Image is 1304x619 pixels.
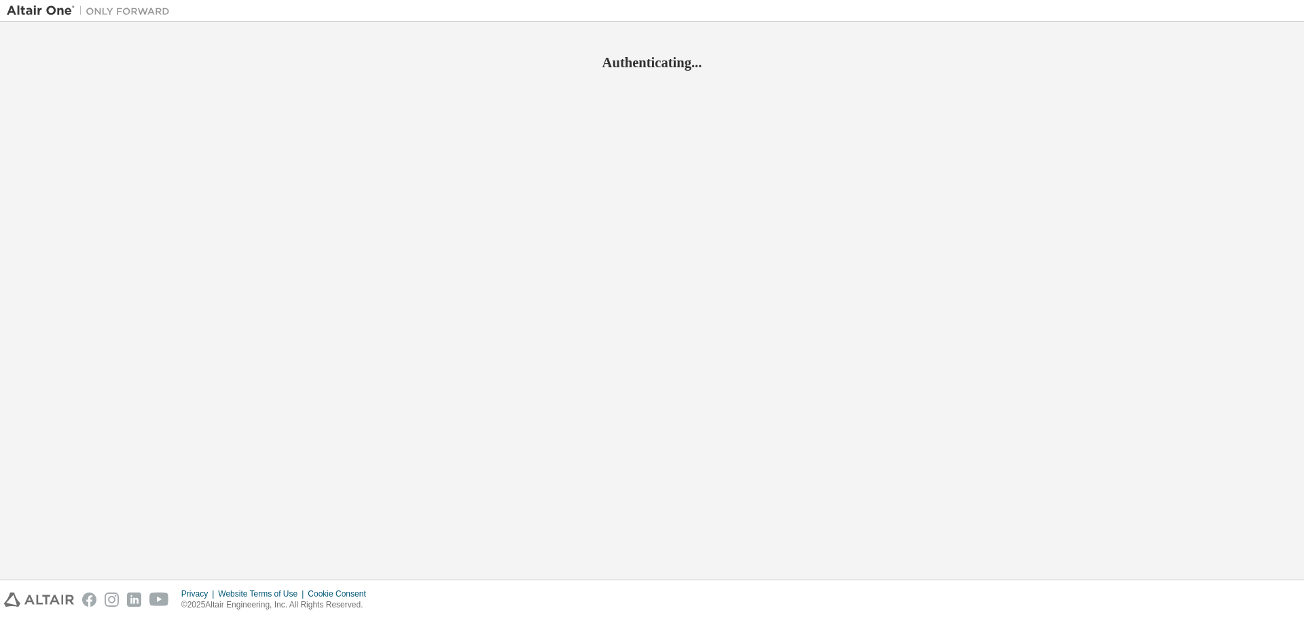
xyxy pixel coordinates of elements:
img: Altair One [7,4,177,18]
img: facebook.svg [82,593,96,607]
p: © 2025 Altair Engineering, Inc. All Rights Reserved. [181,599,374,611]
h2: Authenticating... [7,54,1297,71]
div: Privacy [181,588,218,599]
div: Cookie Consent [308,588,374,599]
div: Website Terms of Use [218,588,308,599]
img: youtube.svg [149,593,169,607]
img: linkedin.svg [127,593,141,607]
img: altair_logo.svg [4,593,74,607]
img: instagram.svg [105,593,119,607]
